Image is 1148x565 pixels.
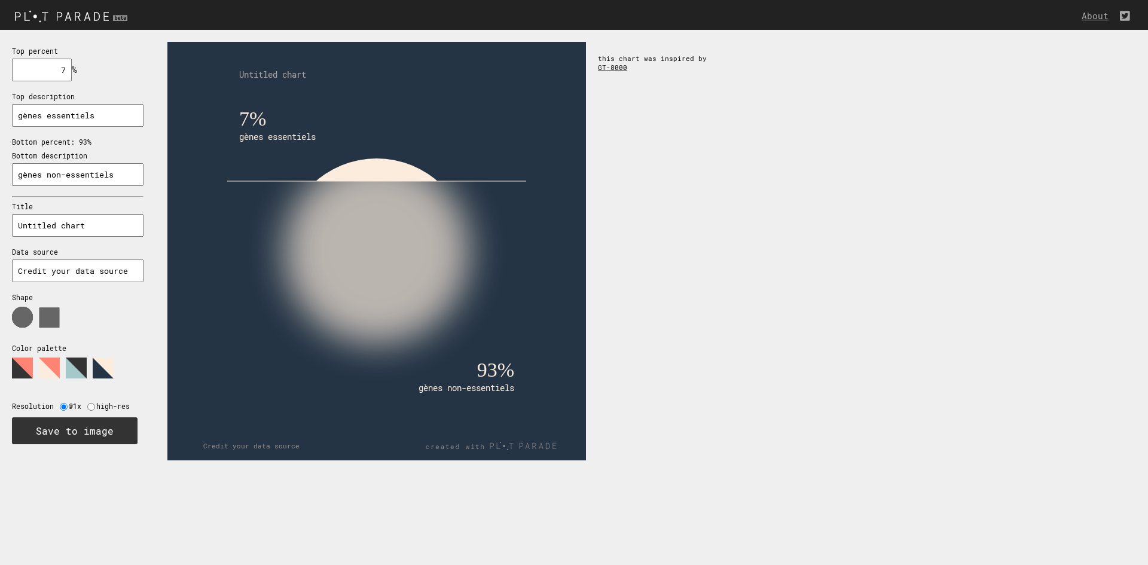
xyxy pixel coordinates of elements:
p: Top description [12,92,143,101]
text: Untitled chart [239,69,306,80]
text: 93% [477,359,514,381]
p: Title [12,202,143,211]
text: gènes essentiels [239,131,316,142]
p: Shape [12,293,143,302]
p: Bottom percent: 93% [12,138,143,146]
p: Color palette [12,344,143,353]
label: @1x [69,402,87,411]
a: About [1082,10,1115,22]
p: Top percent [12,47,143,56]
a: GT-8000 [598,63,627,72]
button: Save to image [12,417,138,444]
div: this chart was inspired by [586,42,729,84]
text: gènes non-essentiels [419,382,514,393]
text: 7% [239,108,266,130]
label: high-res [96,402,136,411]
text: Credit your data source [203,441,300,450]
p: Data source [12,248,143,256]
p: Bottom description [12,151,143,160]
label: Resolution [12,402,60,411]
